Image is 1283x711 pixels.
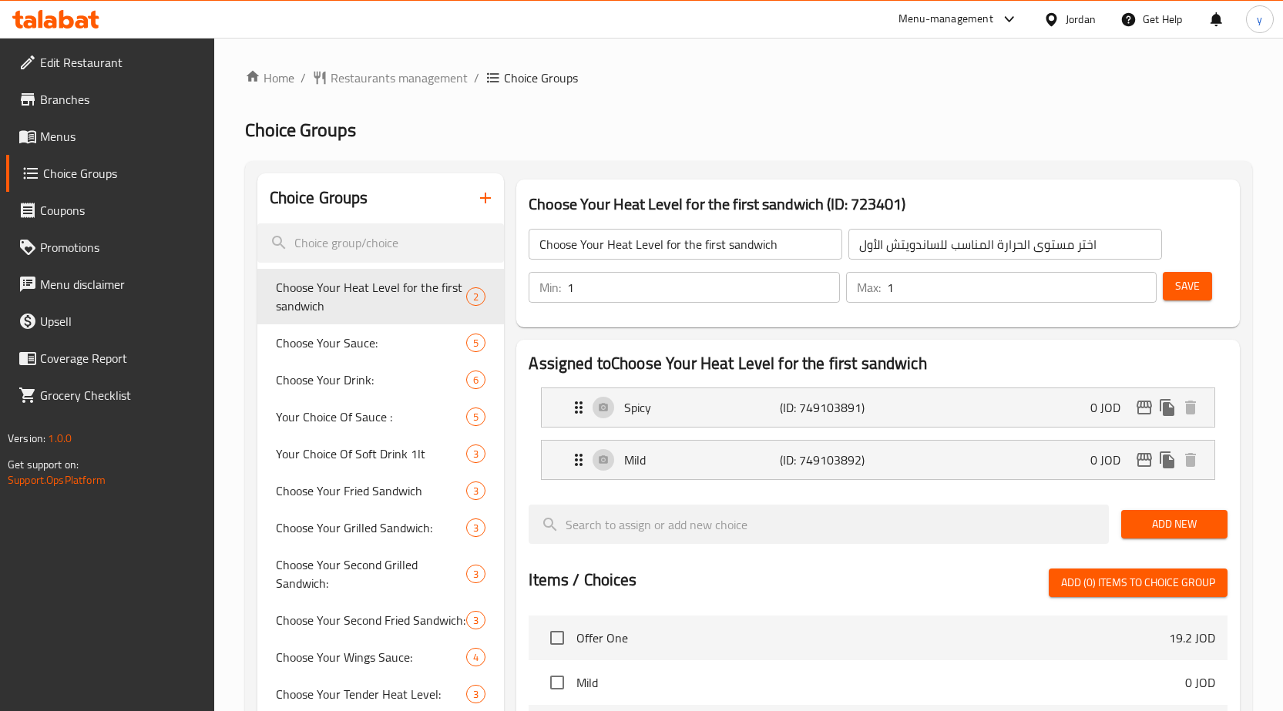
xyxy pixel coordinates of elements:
div: Expand [542,388,1214,427]
span: 3 [467,521,485,535]
div: Choices [466,648,485,666]
div: Choose Your Second Grilled Sandwich:3 [257,546,505,602]
nav: breadcrumb [245,69,1252,87]
span: Your Choice Of Sauce : [276,407,467,426]
p: Min: [539,278,561,297]
a: Edit Restaurant [6,44,214,81]
p: Mild [624,451,780,469]
input: search [257,223,505,263]
button: edit [1133,396,1156,419]
span: Promotions [40,238,202,257]
div: Choices [466,407,485,426]
input: search [529,505,1109,544]
li: Expand [529,381,1228,434]
p: 0 JOD [1090,398,1133,417]
span: 4 [467,650,485,665]
p: Max: [857,278,881,297]
h2: Assigned to Choose Your Heat Level for the first sandwich [529,352,1228,375]
div: Choose Your Heat Level for the first sandwich2 [257,269,505,324]
div: Choose Your Fried Sandwich3 [257,472,505,509]
p: (ID: 749103891) [780,398,884,417]
span: Choose Your Second Fried Sandwich: [276,611,467,629]
div: Choose Your Grilled Sandwich:3 [257,509,505,546]
span: Coverage Report [40,349,202,367]
a: Menus [6,118,214,155]
div: Jordan [1066,11,1096,28]
h3: Choose Your Heat Level for the first sandwich (ID: 723401) [529,192,1228,216]
div: Choices [466,444,485,463]
a: Promotions [6,229,214,266]
span: 3 [467,447,485,461]
a: Support.OpsPlatform [8,470,106,490]
button: Add (0) items to choice group [1049,568,1228,597]
a: Upsell [6,303,214,340]
div: Expand [542,441,1214,479]
button: Save [1163,272,1212,300]
span: 5 [467,336,485,350]
a: Home [245,69,294,87]
p: Spicy [624,398,780,417]
span: Menu disclaimer [40,275,202,293]
h2: Items / Choices [529,568,636,592]
span: 3 [467,687,485,702]
button: delete [1179,448,1202,471]
p: 0 JOD [1185,673,1215,692]
span: 3 [467,613,485,628]
span: Select choice [541,622,573,654]
h2: Choice Groups [270,186,368,210]
span: Edit Restaurant [40,53,202,72]
span: Add (0) items to choice group [1061,573,1215,592]
span: 3 [467,567,485,582]
span: Choose Your Tender Heat Level: [276,685,467,703]
div: Choices [466,565,485,583]
span: Select choice [541,666,573,699]
p: 19.2 JOD [1169,629,1215,647]
p: 0 JOD [1090,451,1133,469]
div: Choices [466,371,485,389]
div: Choose Your Sauce:5 [257,324,505,361]
div: Choices [466,287,485,306]
div: Choices [466,611,485,629]
div: Your Choice Of Sauce :5 [257,398,505,435]
span: Choice Groups [245,112,356,147]
span: Upsell [40,312,202,330]
span: Version: [8,428,45,448]
li: / [474,69,479,87]
span: Add New [1134,515,1215,534]
a: Coverage Report [6,340,214,377]
button: duplicate [1156,396,1179,419]
span: Offer One [576,629,1169,647]
span: 3 [467,484,485,498]
button: edit [1133,448,1156,471]
span: Choose Your Grilled Sandwich: [276,518,467,537]
span: Choice Groups [504,69,578,87]
span: Choose Your Drink: [276,371,467,389]
a: Choice Groups [6,155,214,192]
li: Expand [529,434,1228,486]
button: delete [1179,396,1202,419]
span: Choose Your Fried Sandwich [276,481,467,500]
span: Coupons [40,201,202,220]
span: y [1257,11,1262,28]
div: Choose Your Second Fried Sandwich:3 [257,602,505,639]
a: Grocery Checklist [6,377,214,414]
div: Choices [466,685,485,703]
span: Grocery Checklist [40,386,202,404]
span: Branches [40,90,202,109]
a: Menu disclaimer [6,266,214,303]
div: Choices [466,481,485,500]
div: Choices [466,518,485,537]
span: Choose Your Wings Sauce: [276,648,467,666]
span: Save [1175,277,1200,296]
span: 2 [467,290,485,304]
div: Choose Your Drink:6 [257,361,505,398]
p: (ID: 749103892) [780,451,884,469]
span: Menus [40,127,202,146]
a: Branches [6,81,214,118]
a: Coupons [6,192,214,229]
span: Choose Your Second Grilled Sandwich: [276,555,467,592]
span: Choose Your Sauce: [276,334,467,352]
span: Restaurants management [331,69,468,87]
span: 6 [467,373,485,387]
span: Choice Groups [43,164,202,183]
